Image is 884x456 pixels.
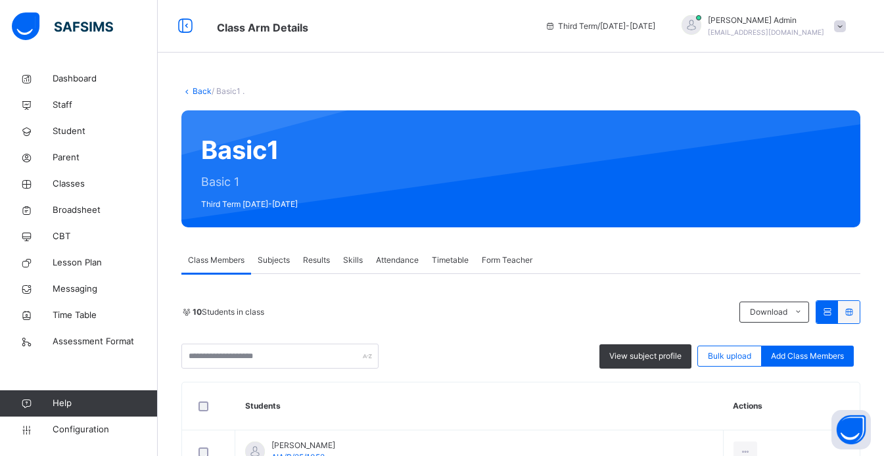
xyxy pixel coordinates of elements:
[235,382,724,430] th: Students
[545,20,655,32] span: session/term information
[831,410,871,449] button: Open asap
[432,254,469,266] span: Timetable
[750,306,787,318] span: Download
[193,86,212,96] a: Back
[708,28,824,36] span: [EMAIL_ADDRESS][DOMAIN_NAME]
[723,382,860,430] th: Actions
[53,309,158,322] span: Time Table
[53,99,158,112] span: Staff
[53,204,158,217] span: Broadsheet
[212,86,244,96] span: / Basic1 .
[303,254,330,266] span: Results
[609,350,682,362] span: View subject profile
[217,21,308,34] span: Class Arm Details
[188,254,244,266] span: Class Members
[376,254,419,266] span: Attendance
[53,423,157,436] span: Configuration
[53,230,158,243] span: CBT
[271,440,335,451] span: [PERSON_NAME]
[708,14,824,26] span: [PERSON_NAME] Admin
[668,14,852,38] div: AbdulAdmin
[53,283,158,296] span: Messaging
[258,254,290,266] span: Subjects
[482,254,532,266] span: Form Teacher
[53,397,157,410] span: Help
[53,151,158,164] span: Parent
[53,335,158,348] span: Assessment Format
[343,254,363,266] span: Skills
[53,125,158,138] span: Student
[53,256,158,269] span: Lesson Plan
[708,350,751,362] span: Bulk upload
[53,72,158,85] span: Dashboard
[771,350,844,362] span: Add Class Members
[53,177,158,191] span: Classes
[12,12,113,40] img: safsims
[193,306,264,318] span: Students in class
[193,307,202,317] b: 10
